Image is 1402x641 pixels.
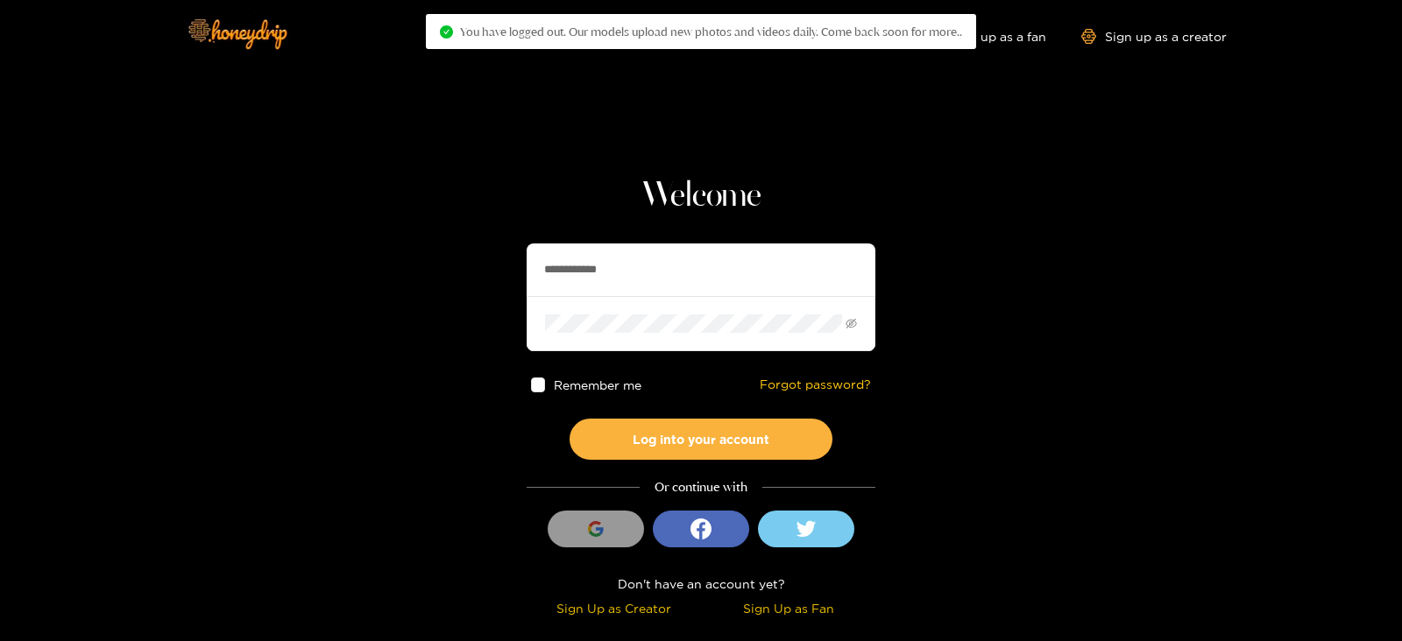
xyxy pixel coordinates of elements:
div: Sign Up as Fan [705,598,871,618]
a: Sign up as a creator [1081,29,1227,44]
div: Sign Up as Creator [531,598,697,618]
span: check-circle [440,25,453,39]
a: Sign up as a fan [926,29,1046,44]
button: Log into your account [570,419,832,460]
span: You have logged out. Our models upload new photos and videos daily. Come back soon for more.. [460,25,962,39]
div: Don't have an account yet? [527,574,875,594]
h1: Welcome [527,175,875,217]
a: Forgot password? [760,377,871,392]
div: Or continue with [527,477,875,497]
span: Remember me [555,378,642,391]
span: eye-invisible [846,318,857,329]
